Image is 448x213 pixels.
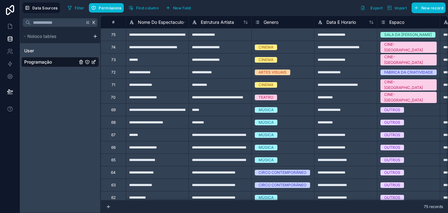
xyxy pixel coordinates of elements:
[421,6,443,10] span: New record
[32,6,58,10] span: Data Sources
[384,182,400,188] div: OUTROS
[111,32,116,37] div: 75
[126,3,161,13] button: Find column
[201,19,234,25] span: Estrutura Artista
[395,6,407,10] span: Import
[385,3,409,13] button: Import
[259,120,274,125] div: MÚSICA
[112,82,115,87] div: 71
[384,54,433,65] div: CINE-[GEOGRAPHIC_DATA]
[23,3,60,13] button: Data Sources
[384,92,433,103] div: CINE-[GEOGRAPHIC_DATA]
[106,20,121,24] div: #
[111,158,116,163] div: 65
[370,6,383,10] span: Export
[136,6,159,10] span: Find column
[99,6,121,10] span: Permissions
[409,3,445,13] a: New record
[259,157,274,163] div: MÚSICA
[384,107,400,113] div: OUTROS
[259,145,274,150] div: MÚSICA
[259,195,274,200] div: MÚSICA
[259,70,287,75] div: ARTES VISUAIS
[384,132,400,138] div: OUTROS
[173,6,191,10] span: New field
[384,170,400,175] div: OUTROS
[89,3,126,13] a: Permissions
[384,145,400,150] div: OUTROS
[138,19,183,25] span: Nome Do Espectaculo
[384,79,433,91] div: CINE-[GEOGRAPHIC_DATA]
[111,95,116,100] div: 70
[259,182,306,188] div: CIRCO CONTEMPORÂNEO
[384,157,400,163] div: OUTROS
[259,44,273,50] div: CINEMA
[326,19,356,25] span: Data E Horario
[384,42,433,53] div: CINE-[GEOGRAPHIC_DATA]
[111,132,116,138] div: 67
[384,32,432,38] div: SALA DA [PERSON_NAME]
[111,57,116,62] div: 73
[111,70,116,75] div: 72
[259,132,274,138] div: MÚSICA
[111,145,116,150] div: 66
[412,3,445,13] button: New record
[111,120,116,125] div: 68
[259,57,273,63] div: CINEMA
[259,82,273,88] div: CINEMA
[384,195,400,200] div: OUTROS
[424,204,443,209] span: 75 records
[389,19,404,25] span: Espaco
[65,3,87,13] button: Filter
[259,170,306,175] div: CIRCO CONTEMPORÂNEO
[111,170,116,175] div: 64
[75,6,85,10] span: Filter
[163,3,193,13] button: New field
[92,20,96,25] span: K
[111,45,116,50] div: 74
[111,107,116,112] div: 69
[358,3,385,13] button: Export
[259,107,274,113] div: MÚSICA
[384,70,433,75] div: FÁBRICA DA CRIATIVIDADE
[259,95,273,100] div: TEATRO
[111,195,116,200] div: 62
[264,19,278,25] span: Genero
[111,183,116,188] div: 63
[89,3,123,13] button: Permissions
[384,120,400,125] div: OUTROS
